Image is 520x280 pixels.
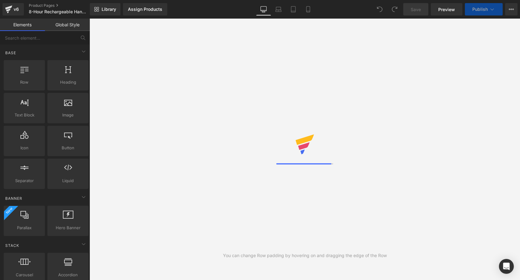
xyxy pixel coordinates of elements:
div: Open Intercom Messenger [499,259,514,274]
button: More [505,3,518,15]
div: You can change Row padding by hovering on and dragging the edge of the Row [223,252,387,259]
a: Laptop [271,3,286,15]
a: Global Style [45,19,90,31]
span: 8-Hour Rechargeable Hand Warmer — Electric USB Battery Operated Pocket Warmers — DEWELPRO [29,9,88,14]
span: Icon [6,145,43,151]
span: Image [49,112,87,118]
button: Redo [388,3,401,15]
a: Preview [431,3,462,15]
button: Undo [374,3,386,15]
span: Carousel [6,272,43,278]
span: Save [411,6,421,13]
div: v6 [12,5,20,13]
span: Text Block [6,112,43,118]
a: Product Pages [29,3,100,8]
span: Heading [49,79,87,85]
span: Hero Banner [49,225,87,231]
span: Base [5,50,17,56]
span: Banner [5,195,23,201]
button: Publish [465,3,503,15]
span: Accordion [49,272,87,278]
span: Button [49,145,87,151]
a: Mobile [301,3,316,15]
span: Liquid [49,177,87,184]
span: Preview [438,6,455,13]
span: Publish [472,7,488,12]
span: Parallax [6,225,43,231]
a: Desktop [256,3,271,15]
span: Row [6,79,43,85]
div: Assign Products [128,7,162,12]
span: Separator [6,177,43,184]
a: v6 [2,3,24,15]
a: Tablet [286,3,301,15]
span: Stack [5,243,20,248]
a: New Library [90,3,120,15]
span: Library [102,7,116,12]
